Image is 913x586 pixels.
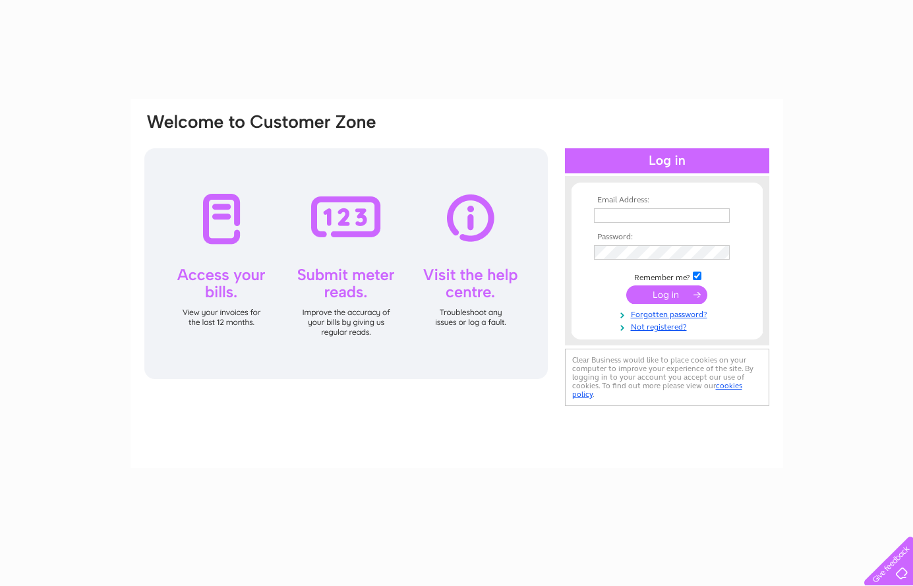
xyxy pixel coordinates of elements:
[591,196,744,205] th: Email Address:
[591,270,744,283] td: Remember me?
[591,233,744,242] th: Password:
[626,285,707,304] input: Submit
[565,349,769,406] div: Clear Business would like to place cookies on your computer to improve your experience of the sit...
[594,307,744,320] a: Forgotten password?
[594,320,744,332] a: Not registered?
[572,381,742,399] a: cookies policy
